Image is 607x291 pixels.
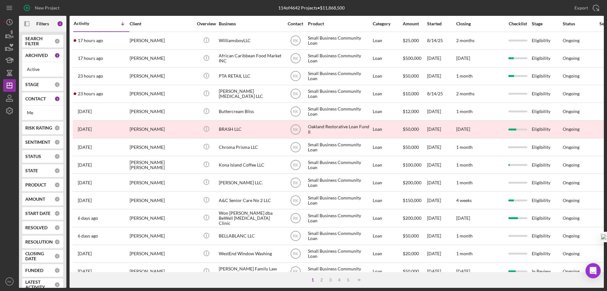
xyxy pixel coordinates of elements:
[563,198,579,203] div: Ongoing
[25,125,52,130] b: RISK RATING
[456,180,473,185] time: 1 month
[25,268,43,273] b: FUNDED
[532,139,562,155] div: Eligibility
[219,103,282,120] div: Buttercream Bliss
[74,21,101,26] div: Activity
[219,156,282,173] div: Kona Island Coffee LLC
[456,269,470,274] time: [DATE]
[403,139,426,155] div: $50,000
[54,38,60,44] div: 0
[456,251,473,256] time: 1 month
[54,53,60,58] div: 1
[130,228,193,244] div: [PERSON_NAME]
[25,211,51,216] b: START DATE
[78,38,103,43] time: 2025-08-14 22:31
[563,56,579,61] div: Ongoing
[563,180,579,185] div: Ongoing
[532,68,562,85] div: Eligibility
[308,50,371,67] div: Small Business Community Loan
[532,103,562,120] div: Eligibility
[427,245,456,262] div: [DATE]
[532,210,562,226] div: Eligibility
[563,269,579,274] div: Ongoing
[78,180,92,185] time: 2025-08-10 05:21
[427,50,456,67] div: [DATE]
[403,50,426,67] div: $500,000
[219,50,282,67] div: African Caribbean Food Market INC
[427,103,456,120] div: [DATE]
[456,55,470,61] time: [DATE]
[293,198,298,203] text: RK
[373,192,402,209] div: Loan
[130,85,193,102] div: [PERSON_NAME]
[563,162,579,168] div: Ongoing
[586,263,601,278] div: Open Intercom Messenger
[456,73,473,79] time: 1 month
[35,2,59,14] div: New Project
[54,182,60,188] div: 0
[293,252,298,256] text: RK
[293,127,298,132] text: RK
[308,245,371,262] div: Small Business Community Loan
[78,251,92,256] time: 2025-08-07 17:12
[54,139,60,145] div: 0
[308,32,371,49] div: Small Business Community Loan
[57,21,63,27] div: 2
[194,21,218,26] div: Overview
[308,174,371,191] div: Small Business Community Loan
[403,174,426,191] div: $200,000
[78,109,92,114] time: 2025-08-13 21:58
[532,121,562,138] div: Eligibility
[130,139,193,155] div: [PERSON_NAME]
[25,280,54,290] b: LATEST ACTIVITY
[219,68,282,85] div: PTA RETAIL LLC
[25,168,38,173] b: STATE
[130,174,193,191] div: [PERSON_NAME]
[373,228,402,244] div: Loan
[130,103,193,120] div: [PERSON_NAME]
[219,245,282,262] div: WestEnd Window Washing
[456,233,473,238] time: 1 month
[427,210,456,226] div: [DATE]
[427,32,456,49] div: 8/14/25
[25,96,46,101] b: CONTACT
[456,38,475,43] time: 2 months
[78,198,92,203] time: 2025-08-10 00:20
[308,156,371,173] div: Small Business Community Loan
[78,233,98,238] time: 2025-08-08 20:07
[54,82,60,87] div: 0
[25,251,54,261] b: CLOSING DATE
[335,277,344,282] div: 4
[308,277,317,282] div: 1
[78,127,92,132] time: 2025-08-12 21:12
[25,82,39,87] b: STAGE
[25,225,47,230] b: RESOLVED
[403,68,426,85] div: $50,000
[403,156,426,173] div: $100,000
[532,156,562,173] div: Eligibility
[78,56,103,61] time: 2025-08-14 22:27
[308,139,371,155] div: Small Business Community Loan
[130,50,193,67] div: [PERSON_NAME]
[54,154,60,159] div: 0
[308,68,371,85] div: Small Business Community Loan
[293,234,298,238] text: RK
[373,21,402,26] div: Category
[326,277,335,282] div: 3
[344,277,353,282] div: 5
[293,269,298,274] text: RK
[284,21,307,26] div: Contact
[456,144,473,150] time: 1 month
[219,85,282,102] div: [PERSON_NAME] [MEDICAL_DATA] LLC
[219,228,282,244] div: BELLABLANC LLC
[532,245,562,262] div: Eligibility
[36,21,49,26] b: Filters
[308,263,371,280] div: Small Business Community Loan
[293,110,298,114] text: RK
[403,210,426,226] div: $200,000
[373,139,402,155] div: Loan
[403,21,426,26] div: Amount
[373,68,402,85] div: Loan
[308,121,371,138] div: Oakland Restorative Loan Fund II
[293,92,298,96] text: RK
